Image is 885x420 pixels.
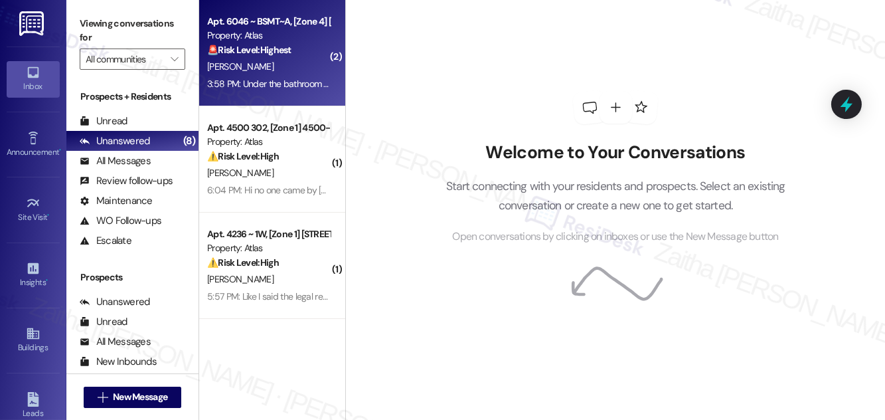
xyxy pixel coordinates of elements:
div: Apt. 4500 302, [Zone 1] 4500-[STREET_ADDRESS] [207,121,330,135]
span: New Message [113,390,167,404]
img: ResiDesk Logo [19,11,46,36]
label: Viewing conversations for [80,13,185,49]
span: [PERSON_NAME] [207,273,274,285]
div: Prospects + Residents [66,90,199,104]
strong: ⚠️ Risk Level: High [207,150,279,162]
div: Review follow-ups [80,174,173,188]
h2: Welcome to Your Conversations [426,142,805,163]
div: Maintenance [80,194,153,208]
div: (8) [180,131,199,152]
button: New Message [84,387,182,408]
div: Escalate [80,234,131,248]
strong: 🚨 Risk Level: Highest [207,44,291,56]
span: • [59,146,61,155]
div: Unread [80,114,127,128]
div: Unread [80,315,127,329]
i:  [171,54,178,64]
p: Start connecting with your residents and prospects. Select an existing conversation or create a n... [426,177,805,215]
span: • [46,276,48,285]
i:  [98,392,108,403]
span: [PERSON_NAME] [207,60,274,72]
div: Apt. 6046 ~ BSMT~A, [Zone 4] [STREET_ADDRESS] [207,15,330,29]
input: All communities [86,49,164,70]
div: 6:04 PM: Hi no one came by [DATE] to look at the ceiling can someone come by [DATE] early morning? [207,184,598,196]
div: All Messages [80,154,151,168]
a: Site Visit • [7,192,60,228]
strong: ⚠️ Risk Level: High [207,257,279,268]
span: [PERSON_NAME] [207,167,274,179]
div: Unanswered [80,134,150,148]
div: Unanswered [80,295,150,309]
a: Inbox [7,61,60,97]
div: 3:58 PM: Under the bathroom sink as well [207,78,366,90]
div: New Inbounds [80,355,157,369]
a: Insights • [7,257,60,293]
div: Prospects [66,270,199,284]
div: WO Follow-ups [80,214,161,228]
span: • [48,211,50,220]
div: Property: Atlas [207,29,330,43]
div: All Messages [80,335,151,349]
div: Property: Atlas [207,135,330,149]
a: Buildings [7,322,60,358]
div: Property: Atlas [207,241,330,255]
span: Open conversations by clicking on inboxes or use the New Message button [452,229,778,245]
div: Apt. 4236 ~ 1W, [Zone 1] [STREET_ADDRESS][US_STATE] [207,227,330,241]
